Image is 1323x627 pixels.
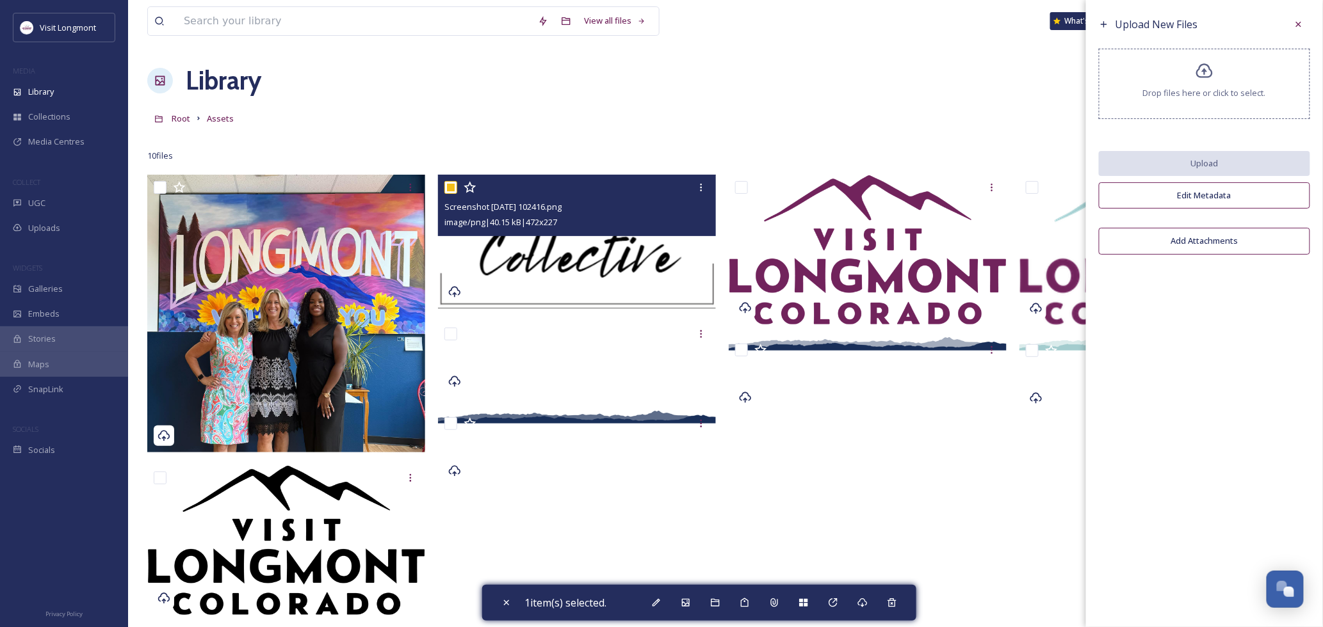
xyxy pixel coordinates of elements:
span: MEDIA [13,66,35,75]
img: 532560874_17968440005941316_806288763945053422_n.jpg [147,175,425,452]
span: Drop files here or click to select. [1143,87,1266,99]
a: Assets [207,111,234,126]
span: UGC [28,197,45,209]
span: Visit Longmont [40,22,96,33]
span: Privacy Policy [45,610,83,618]
span: Maps [28,358,49,370]
a: Privacy Policy [45,605,83,621]
img: Screenshot 2025-08-26 102416.png [438,175,716,308]
a: Library [186,61,261,100]
span: Uploads [28,222,60,234]
span: SnapLink [28,383,63,395]
button: Open Chat [1267,571,1304,608]
span: WIDGETS [13,263,42,273]
button: Add Attachments [1099,228,1310,254]
span: SOCIALS [13,424,38,434]
span: Upload New Files [1116,17,1198,31]
span: Stories [28,333,56,345]
span: Library [28,86,54,98]
span: Assets [207,113,234,124]
span: 10 file s [147,150,173,162]
span: Socials [28,444,55,456]
button: Edit Metadata [1099,182,1310,209]
a: What's New [1050,12,1114,30]
a: View all files [578,8,653,33]
span: Media Centres [28,136,85,148]
span: 1 item(s) selected. [524,596,606,610]
span: Screenshot [DATE] 102416.png [444,201,562,212]
img: LGMT_Logo_1C_K.png [147,465,425,615]
a: Root [172,111,190,126]
img: LGMT_Logo_1C_Purple.png [729,175,1007,324]
span: Collections [28,111,70,123]
span: Galleries [28,283,63,295]
span: COLLECT [13,177,40,187]
img: LGMT_Logo_Primary_2C.png [1019,175,1297,324]
input: Search your library [177,7,532,35]
span: image/png | 40.15 kB | 472 x 227 [444,216,557,228]
button: Upload [1099,151,1310,176]
span: Root [172,113,190,124]
span: Embeds [28,308,60,320]
img: longmont.jpg [20,21,33,34]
